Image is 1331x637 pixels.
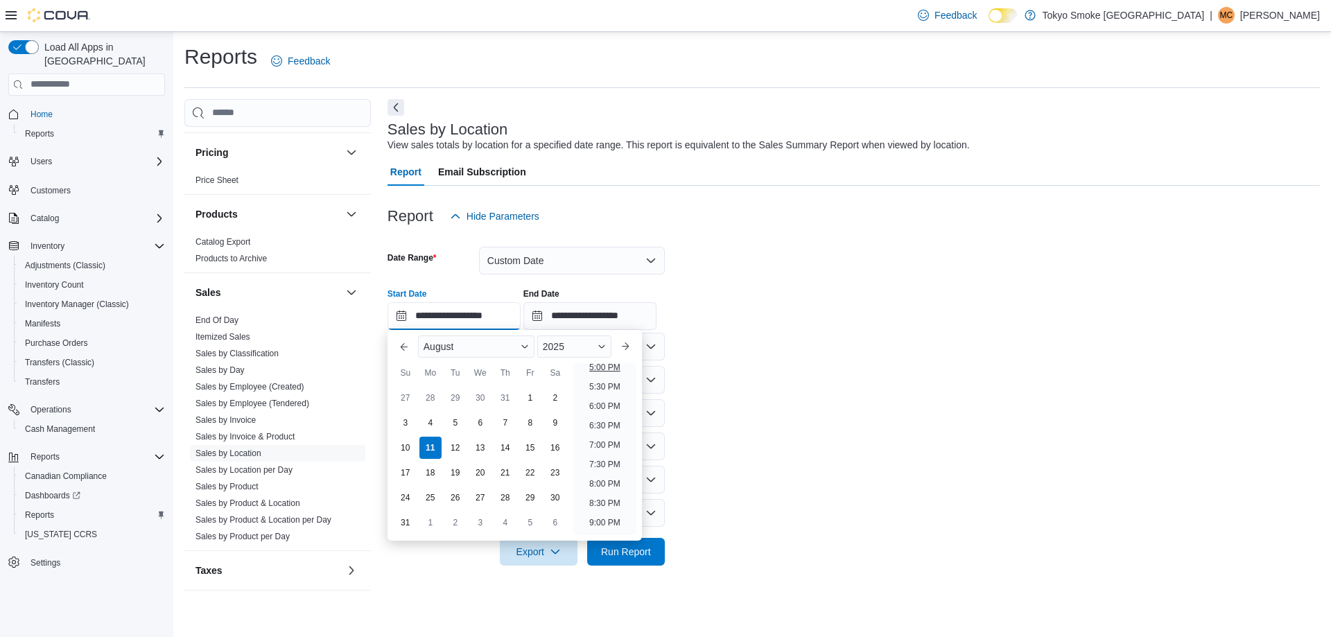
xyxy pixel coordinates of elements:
[25,448,65,465] button: Reports
[195,146,340,159] button: Pricing
[544,437,566,459] div: day-16
[195,431,295,442] span: Sales by Invoice & Product
[394,512,417,534] div: day-31
[508,538,569,566] span: Export
[195,254,267,263] a: Products to Archive
[195,236,250,247] span: Catalog Export
[19,335,165,351] span: Purchase Orders
[419,437,442,459] div: day-11
[31,109,53,120] span: Home
[393,335,415,358] button: Previous Month
[25,106,58,123] a: Home
[3,447,171,466] button: Reports
[494,412,516,434] div: day-7
[195,207,340,221] button: Products
[1210,7,1212,24] p: |
[587,538,665,566] button: Run Report
[25,490,80,501] span: Dashboards
[25,153,165,170] span: Users
[494,462,516,484] div: day-21
[573,363,636,535] ul: Time
[444,512,467,534] div: day-2
[934,8,977,22] span: Feedback
[195,315,238,326] span: End Of Day
[419,362,442,384] div: Mo
[14,256,171,275] button: Adjustments (Classic)
[3,400,171,419] button: Operations
[25,279,84,290] span: Inventory Count
[195,175,238,185] a: Price Sheet
[393,385,568,535] div: August, 2025
[25,181,165,198] span: Customers
[584,359,626,376] li: 5:00 PM
[31,451,60,462] span: Reports
[519,462,541,484] div: day-22
[195,464,293,475] span: Sales by Location per Day
[25,401,165,418] span: Operations
[195,331,250,342] span: Itemized Sales
[195,432,295,442] a: Sales by Invoice & Product
[19,315,165,332] span: Manifests
[3,552,171,573] button: Settings
[519,487,541,509] div: day-29
[394,387,417,409] div: day-27
[31,156,52,167] span: Users
[195,365,245,376] span: Sales by Day
[19,277,165,293] span: Inventory Count
[645,408,656,419] button: Open list of options
[19,487,86,504] a: Dashboards
[419,512,442,534] div: day-1
[469,437,491,459] div: day-13
[390,158,421,186] span: Report
[25,471,107,482] span: Canadian Compliance
[388,288,427,299] label: Start Date
[3,104,171,124] button: Home
[25,260,105,271] span: Adjustments (Classic)
[469,387,491,409] div: day-30
[19,354,165,371] span: Transfers (Classic)
[523,288,559,299] label: End Date
[195,531,290,542] span: Sales by Product per Day
[469,487,491,509] div: day-27
[19,354,100,371] a: Transfers (Classic)
[14,466,171,486] button: Canadian Compliance
[494,387,516,409] div: day-31
[19,507,165,523] span: Reports
[584,398,626,415] li: 6:00 PM
[25,555,66,571] a: Settings
[444,437,467,459] div: day-12
[195,286,221,299] h3: Sales
[14,505,171,525] button: Reports
[989,8,1018,23] input: Dark Mode
[19,468,112,485] a: Canadian Compliance
[25,424,95,435] span: Cash Management
[195,482,259,491] a: Sales by Product
[444,412,467,434] div: day-5
[184,172,371,194] div: Pricing
[25,401,77,418] button: Operations
[266,47,336,75] a: Feedback
[388,208,433,225] h3: Report
[469,362,491,384] div: We
[195,382,304,392] a: Sales by Employee (Created)
[25,238,70,254] button: Inventory
[343,284,360,301] button: Sales
[195,207,238,221] h3: Products
[195,515,331,525] a: Sales by Product & Location per Day
[388,121,508,138] h3: Sales by Location
[467,209,539,223] span: Hide Parameters
[25,529,97,540] span: [US_STATE] CCRS
[614,335,636,358] button: Next month
[537,335,611,358] div: Button. Open the year selector. 2025 is currently selected.
[195,175,238,186] span: Price Sheet
[14,372,171,392] button: Transfers
[388,302,521,330] input: Press the down key to enter a popover containing a calendar. Press the escape key to close the po...
[184,312,371,550] div: Sales
[645,374,656,385] button: Open list of options
[444,462,467,484] div: day-19
[3,180,171,200] button: Customers
[343,206,360,222] button: Products
[444,202,545,230] button: Hide Parameters
[25,376,60,387] span: Transfers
